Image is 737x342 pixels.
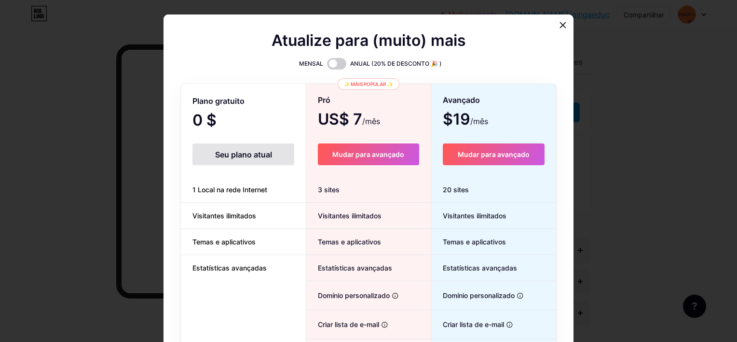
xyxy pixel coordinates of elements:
[192,93,245,110] span: Plano gratuito
[443,92,480,109] span: Avançado
[431,319,504,329] span: Criar lista de e-mail
[299,59,323,69] span: MENSAL
[181,237,267,247] span: Temas e aplicativos
[181,211,268,221] span: Visitantes ilimitados
[458,150,530,158] span: Mudar para avançado
[362,115,380,127] span: /mês
[431,211,506,221] span: Visitantes ilimitados
[318,92,330,109] span: Pró
[318,114,362,127] font: US$ 7
[306,211,382,221] span: Visitantes ilimitados
[350,59,442,69] span: ANUAL (20% DE DESCONTO 🎉 )
[431,177,556,203] div: 20 sites
[192,143,294,165] div: Seu plano atual
[338,78,399,90] div: ✨ Mais popular ✨
[443,143,545,165] button: Mudar para avançado
[306,290,390,300] span: Domínio personalizado
[181,185,279,195] span: 1 Local na rede Internet
[181,263,278,273] span: Estatísticas avançadas
[431,263,517,273] span: Estatísticas avançadas
[306,319,379,329] span: Criar lista de e-mail
[192,114,217,128] font: 0 $
[470,115,488,127] span: /mês
[272,35,466,46] span: Atualize para (muito) mais
[443,114,470,127] font: $19
[318,143,419,165] button: Mudar para avançado
[306,263,392,273] span: Estatísticas avançadas
[431,290,515,300] span: Domínio personalizado
[306,177,430,203] div: 3 sites
[332,150,404,158] span: Mudar para avançado
[306,237,381,247] span: Temas e aplicativos
[431,237,506,247] span: Temas e aplicativos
